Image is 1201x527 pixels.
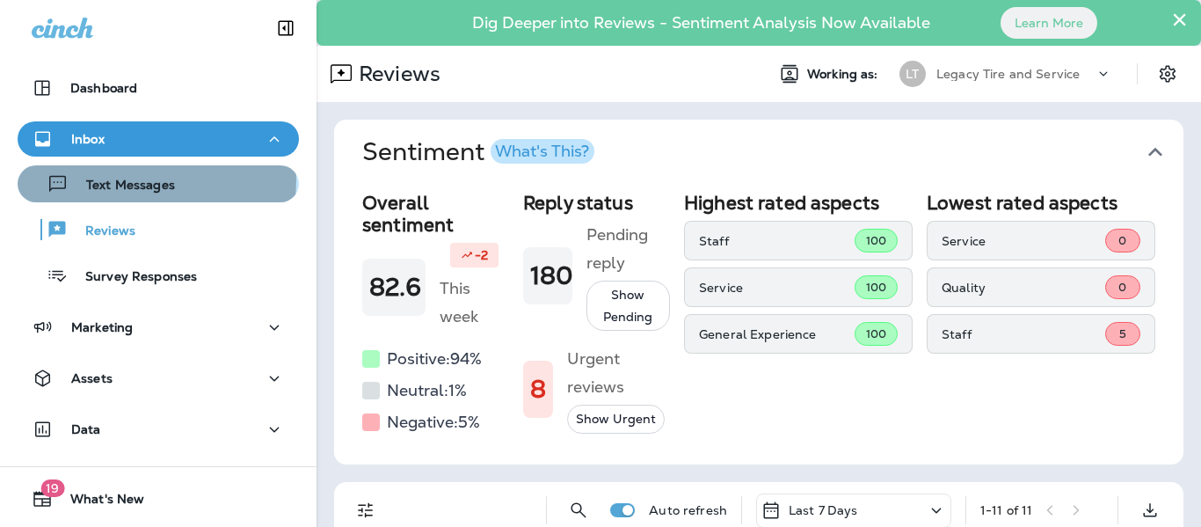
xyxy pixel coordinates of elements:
[71,422,101,436] p: Data
[352,61,440,87] p: Reviews
[18,211,299,248] button: Reviews
[980,503,1032,517] div: 1 - 11 of 11
[942,281,1105,295] p: Quality
[18,70,299,106] button: Dashboard
[53,492,144,513] span: What's New
[866,326,886,341] span: 100
[348,120,1197,185] button: SentimentWhat's This?
[70,81,137,95] p: Dashboard
[18,361,299,396] button: Assets
[927,192,1155,214] h2: Lowest rated aspects
[567,345,670,401] h5: Urgent reviews
[71,371,113,385] p: Assets
[807,67,882,82] span: Working as:
[530,375,546,404] h1: 8
[440,274,509,331] h5: This week
[789,503,858,517] p: Last 7 Days
[68,223,135,240] p: Reviews
[387,377,467,405] h5: Neutral: 1 %
[71,132,105,146] p: Inbox
[69,178,175,194] p: Text Messages
[18,257,299,294] button: Survey Responses
[699,327,855,341] p: General Experience
[530,261,565,290] h1: 180
[1152,58,1183,90] button: Settings
[1001,7,1097,39] button: Learn More
[362,192,509,236] h2: Overall sentiment
[1118,233,1126,248] span: 0
[491,139,594,164] button: What's This?
[421,20,981,26] p: Dig Deeper into Reviews - Sentiment Analysis Now Available
[649,503,727,517] p: Auto refresh
[18,121,299,157] button: Inbox
[475,246,488,264] p: -2
[899,61,926,87] div: LT
[523,192,670,214] h2: Reply status
[71,320,133,334] p: Marketing
[1119,326,1126,341] span: 5
[866,280,886,295] span: 100
[369,273,419,302] h1: 82.6
[586,221,670,277] h5: Pending reply
[68,269,197,286] p: Survey Responses
[684,192,913,214] h2: Highest rated aspects
[18,165,299,202] button: Text Messages
[1118,280,1126,295] span: 0
[261,11,310,46] button: Collapse Sidebar
[1171,5,1188,33] button: Close
[567,405,665,434] button: Show Urgent
[18,481,299,516] button: 19What's New
[699,281,855,295] p: Service
[495,143,589,159] div: What's This?
[866,233,886,248] span: 100
[586,281,670,331] button: Show Pending
[334,185,1183,465] div: SentimentWhat's This?
[387,345,482,373] h5: Positive: 94 %
[362,137,594,167] h1: Sentiment
[387,408,480,436] h5: Negative: 5 %
[18,310,299,345] button: Marketing
[942,327,1105,341] p: Staff
[40,479,64,497] span: 19
[936,67,1080,81] p: Legacy Tire and Service
[942,234,1105,248] p: Service
[18,412,299,447] button: Data
[699,234,855,248] p: Staff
